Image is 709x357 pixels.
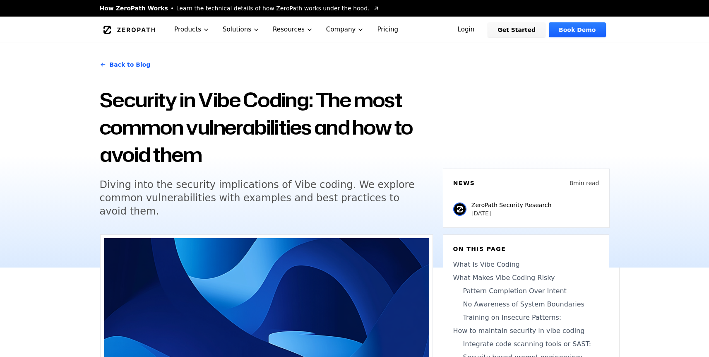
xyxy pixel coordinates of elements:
[453,260,599,270] a: What Is Vibe Coding
[100,86,433,168] h1: Security in Vibe Coding: The most common vulnerabilities and how to avoid them
[176,4,370,12] span: Learn the technical details of how ZeroPath works under the hood.
[549,22,606,37] a: Book Demo
[168,17,216,43] button: Products
[453,245,599,253] h6: On this page
[320,17,371,43] button: Company
[453,203,466,216] img: ZeroPath Security Research
[471,209,552,217] p: [DATE]
[100,53,151,76] a: Back to Blog
[453,339,599,349] a: Integrate code scanning tools or SAST:
[100,4,168,12] span: How ZeroPath Works
[453,299,599,309] a: No Awareness of System Boundaries
[266,17,320,43] button: Resources
[100,4,380,12] a: How ZeroPath WorksLearn the technical details of how ZeroPath works under the hood.
[370,17,405,43] a: Pricing
[453,286,599,296] a: Pattern Completion Over Intent
[90,17,620,43] nav: Global
[453,179,475,187] h6: News
[453,326,599,336] a: How to maintain security in vibe coding
[570,179,599,187] p: 8 min read
[448,22,485,37] a: Login
[471,201,552,209] p: ZeroPath Security Research
[100,178,418,218] h5: Diving into the security implications of Vibe coding. We explore common vulnerabilities with exam...
[453,313,599,323] a: Training on Insecure Patterns:
[488,22,546,37] a: Get Started
[216,17,266,43] button: Solutions
[453,273,599,283] a: What Makes Vibe Coding Risky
